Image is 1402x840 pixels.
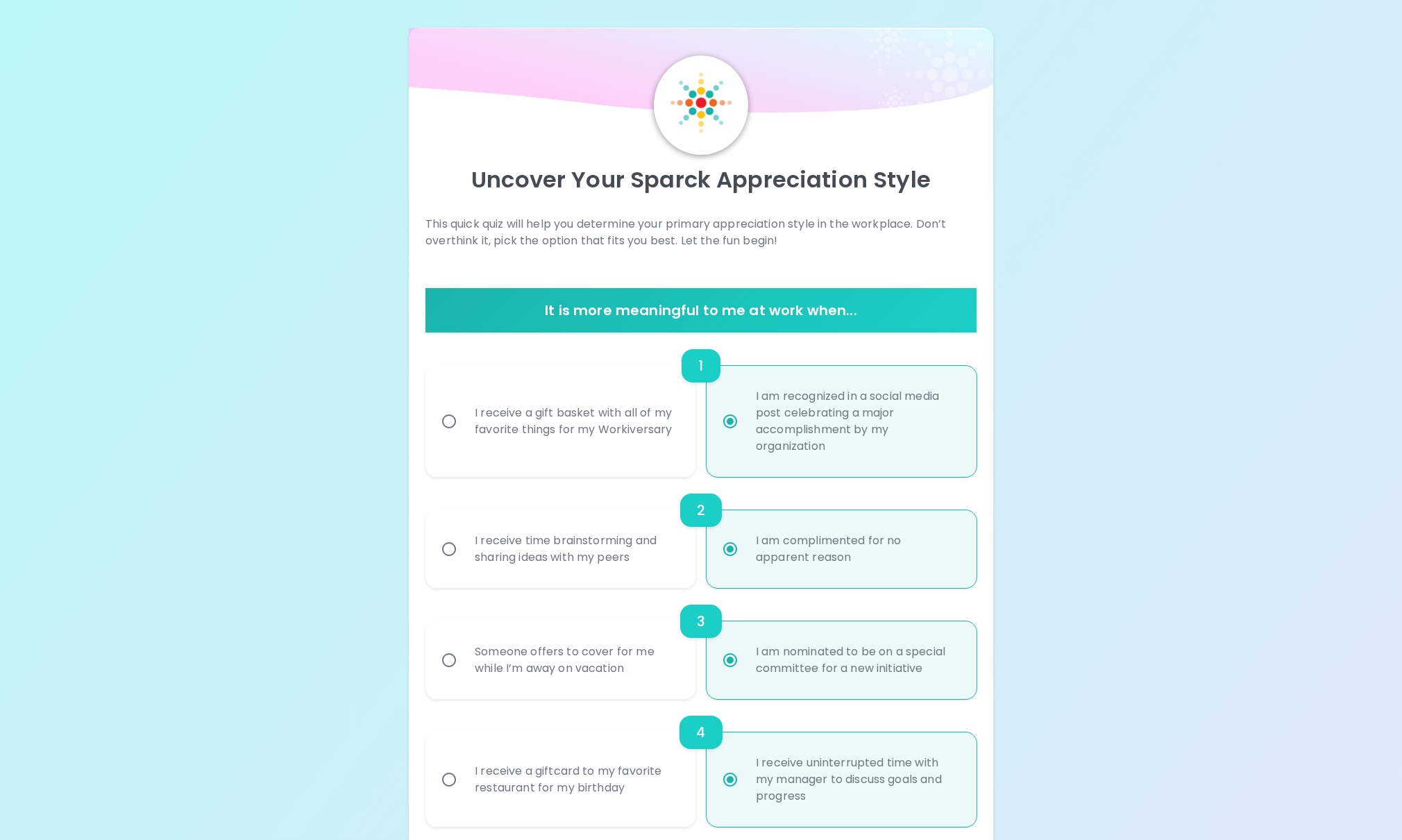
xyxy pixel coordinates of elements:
div: Someone offers to cover for me while I’m away on vacation [464,627,688,694]
h6: 3 [697,610,705,632]
div: I receive a giftcard to my favorite restaurant for my birthday [464,746,688,813]
div: I am complimented for no apparent reason [745,516,969,582]
h6: 1 [698,355,703,377]
img: Sparck Logo [670,72,732,133]
div: I receive uninterrupted time with my manager to discuss goals and progress [745,738,969,821]
div: I am recognized in a social media post celebrating a major accomplishment by my organization [745,371,969,471]
div: choice-group-check [425,477,977,588]
img: wave [409,28,993,120]
h6: It is more meaningful to me at work when... [431,299,971,321]
div: choice-group-check [425,588,977,699]
div: I am nominated to be on a special committee for a new initiative [745,627,969,694]
div: I receive a gift basket with all of my favorite things for my Workiversary [464,388,688,455]
p: Uncover Your Sparck Appreciation Style [425,166,977,194]
div: choice-group-check [425,333,977,477]
h6: 4 [696,721,705,744]
div: I receive time brainstorming and sharing ideas with my peers [464,516,688,582]
div: choice-group-check [425,699,977,827]
h6: 2 [697,499,705,521]
p: This quick quiz will help you determine your primary appreciation style in the workplace. Don’t o... [425,216,977,249]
